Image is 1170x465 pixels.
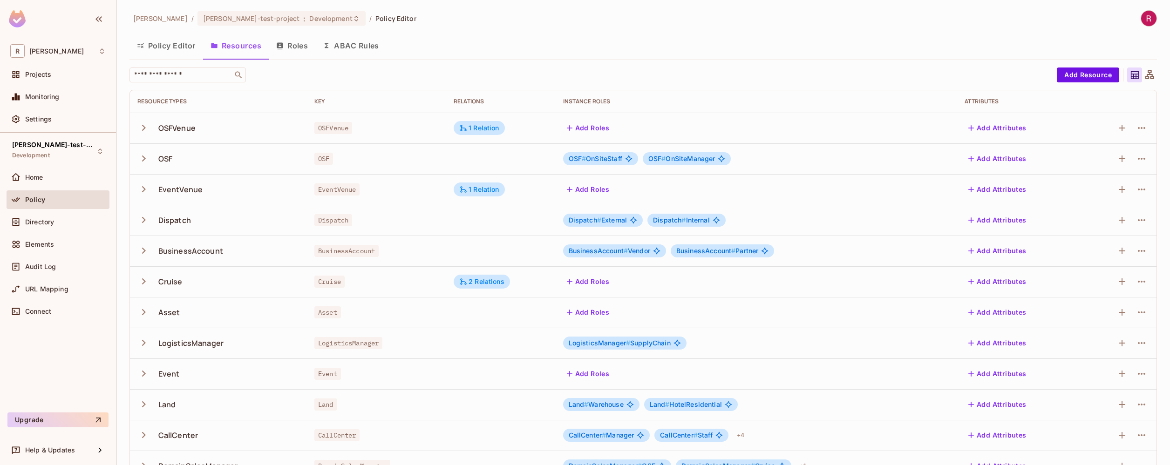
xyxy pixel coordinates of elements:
div: Event [158,369,180,379]
div: 1 Relation [459,124,499,132]
span: BusinessAccount [676,247,735,255]
div: 2 Relations [459,277,504,286]
span: # [582,155,586,162]
div: OSFVenue [158,123,196,133]
span: Policy [25,196,45,203]
span: CallCenter [314,429,360,441]
button: Add Attributes [965,305,1030,320]
div: 1 Relation [459,185,499,194]
span: # [624,247,628,255]
li: / [369,14,372,23]
span: Vendor [569,247,650,255]
span: CallCenter [660,431,698,439]
span: Monitoring [25,93,60,101]
span: CallCenter [569,431,606,439]
span: # [665,400,669,408]
button: Add Attributes [965,274,1030,289]
span: Projects [25,71,51,78]
button: Add Attributes [965,428,1030,443]
span: # [694,431,698,439]
span: Workspace: roy-poc [29,47,84,55]
span: Event [314,368,341,380]
span: Dispatch [653,216,686,224]
div: Asset [158,307,180,317]
button: Add Roles [563,182,613,197]
span: Connect [25,308,51,315]
button: ABAC Rules [315,34,387,57]
button: Add Attributes [965,182,1030,197]
span: LogisticsManager [314,337,382,349]
button: Add Attributes [965,121,1030,135]
span: [PERSON_NAME]-test-project [203,14,299,23]
img: SReyMgAAAABJRU5ErkJggg== [9,10,26,27]
span: Partner [676,247,758,255]
button: Policy Editor [129,34,203,57]
button: Add Attributes [965,366,1030,381]
button: Add Roles [563,305,613,320]
span: Staff [660,431,712,439]
span: BusinessAccount [314,245,379,257]
span: Manager [569,431,634,439]
div: Instance roles [563,98,950,105]
span: Land [569,400,589,408]
button: Upgrade [7,412,109,427]
button: Roles [269,34,315,57]
span: Development [309,14,352,23]
span: SupplyChain [569,339,671,347]
span: OSFVenue [314,122,352,134]
div: EventVenue [158,184,203,195]
span: Home [25,174,43,181]
span: # [661,155,666,162]
div: Relations [454,98,548,105]
span: Help & Updates [25,446,75,454]
span: OSF [314,153,333,165]
span: R [10,44,25,58]
span: EventVenue [314,183,360,195]
button: Add Roles [563,274,613,289]
div: OSF [158,154,172,164]
span: Internal [653,216,710,224]
span: # [597,216,601,224]
li: / [191,14,194,23]
span: Land [650,400,670,408]
div: LogisticsManager [158,338,224,348]
span: BusinessAccount [569,247,628,255]
span: HotelResidential [650,401,722,408]
span: OnSiteStaff [569,155,622,162]
button: Add Resource [1057,67,1119,82]
span: [PERSON_NAME]-test-project [12,141,96,148]
div: + 4 [733,428,748,443]
div: Key [314,98,439,105]
div: BusinessAccount [158,246,223,256]
span: Audit Log [25,263,56,270]
button: Add Attributes [965,397,1030,412]
span: # [731,247,735,255]
button: Add Roles [563,121,613,135]
div: Dispatch [158,215,191,225]
button: Add Attributes [965,336,1030,350]
span: Dispatch [314,214,352,226]
img: roy zhang [1141,11,1156,26]
span: Settings [25,115,52,123]
span: URL Mapping [25,285,68,293]
button: Resources [203,34,269,57]
span: Warehouse [569,401,624,408]
span: Dispatch [569,216,601,224]
span: Land [314,398,337,411]
span: External [569,216,627,224]
button: Add Attributes [965,151,1030,166]
span: # [584,400,588,408]
span: OnSiteManager [648,155,715,162]
span: # [602,431,606,439]
div: CallCenter [158,430,198,440]
span: # [626,339,630,347]
span: LogisticsManager [569,339,631,347]
button: Add Attributes [965,243,1030,258]
span: # [681,216,686,224]
span: the active workspace [133,14,188,23]
button: Add Roles [563,366,613,381]
span: Development [12,152,50,159]
span: OSF [648,155,666,162]
span: : [303,15,306,22]
span: Elements [25,241,54,248]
